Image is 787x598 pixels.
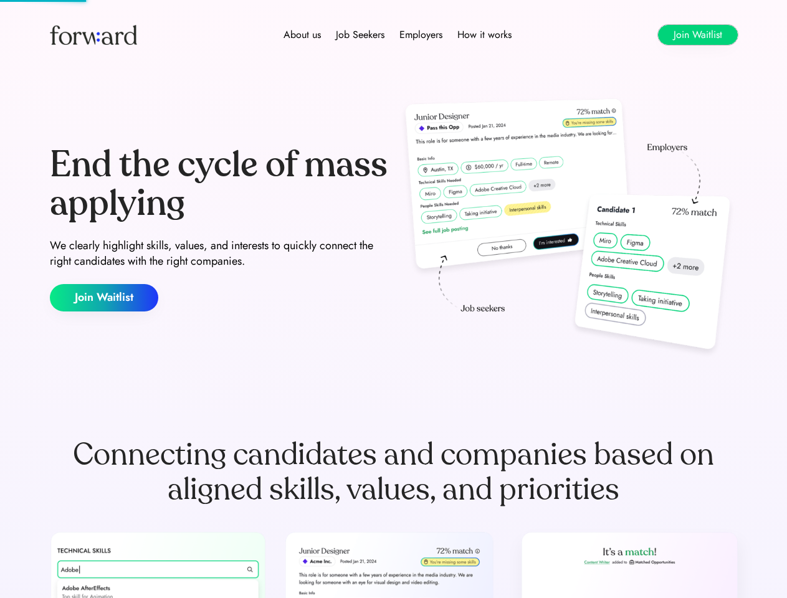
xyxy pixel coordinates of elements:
div: Employers [399,27,442,42]
div: How it works [457,27,512,42]
div: Connecting candidates and companies based on aligned skills, values, and priorities [50,437,738,507]
div: We clearly highlight skills, values, and interests to quickly connect the right candidates with t... [50,238,389,269]
div: End the cycle of mass applying [50,146,389,222]
button: Join Waitlist [658,25,738,45]
img: hero-image.png [399,95,738,363]
div: About us [284,27,321,42]
button: Join Waitlist [50,284,158,311]
div: Job Seekers [336,27,384,42]
img: Forward logo [50,25,137,45]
